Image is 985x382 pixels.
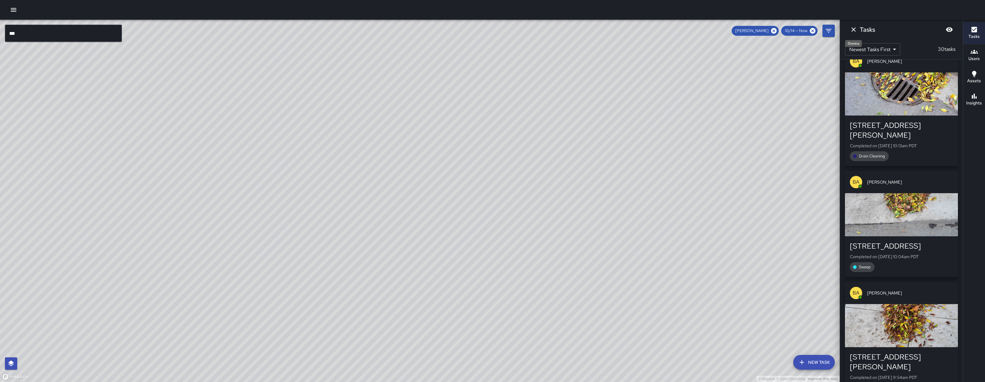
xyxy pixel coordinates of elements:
[781,26,818,36] div: 10/14 — Now
[963,67,985,89] button: Assets
[850,241,953,251] div: [STREET_ADDRESS]
[850,143,953,149] p: Completed on [DATE] 10:13am PDT
[850,120,953,140] div: [STREET_ADDRESS][PERSON_NAME]
[845,171,958,277] button: BA[PERSON_NAME][STREET_ADDRESS]Completed on [DATE] 10:04am PDTSweep
[732,28,772,34] span: [PERSON_NAME]
[867,179,953,185] span: [PERSON_NAME]
[855,153,889,159] span: Drain Cleaning
[966,100,982,107] h6: Insights
[968,33,980,40] h6: Tasks
[963,22,985,44] button: Tasks
[793,355,835,370] button: New Task
[963,89,985,111] button: Insights
[845,40,862,47] div: Dismiss
[968,55,980,62] h6: Users
[845,43,900,55] div: Newest Tasks First
[850,374,953,380] p: Completed on [DATE] 9:54am PDT
[732,26,779,36] div: [PERSON_NAME]
[860,25,875,35] h6: Tasks
[935,46,958,53] p: 30 tasks
[967,78,981,84] h6: Assets
[963,44,985,67] button: Users
[850,254,953,260] p: Completed on [DATE] 10:04am PDT
[853,58,859,65] p: BA
[850,352,953,372] div: [STREET_ADDRESS][PERSON_NAME]
[845,50,958,166] button: BA[PERSON_NAME][STREET_ADDRESS][PERSON_NAME]Completed on [DATE] 10:13am PDTDrain Cleaning
[867,290,953,296] span: [PERSON_NAME]
[943,23,955,36] button: Blur
[781,28,811,34] span: 10/14 — Now
[853,289,859,297] p: BA
[855,264,874,270] span: Sweep
[847,23,860,36] button: Dismiss
[853,178,859,186] p: BA
[822,25,835,37] button: Filters
[867,58,953,64] span: [PERSON_NAME]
